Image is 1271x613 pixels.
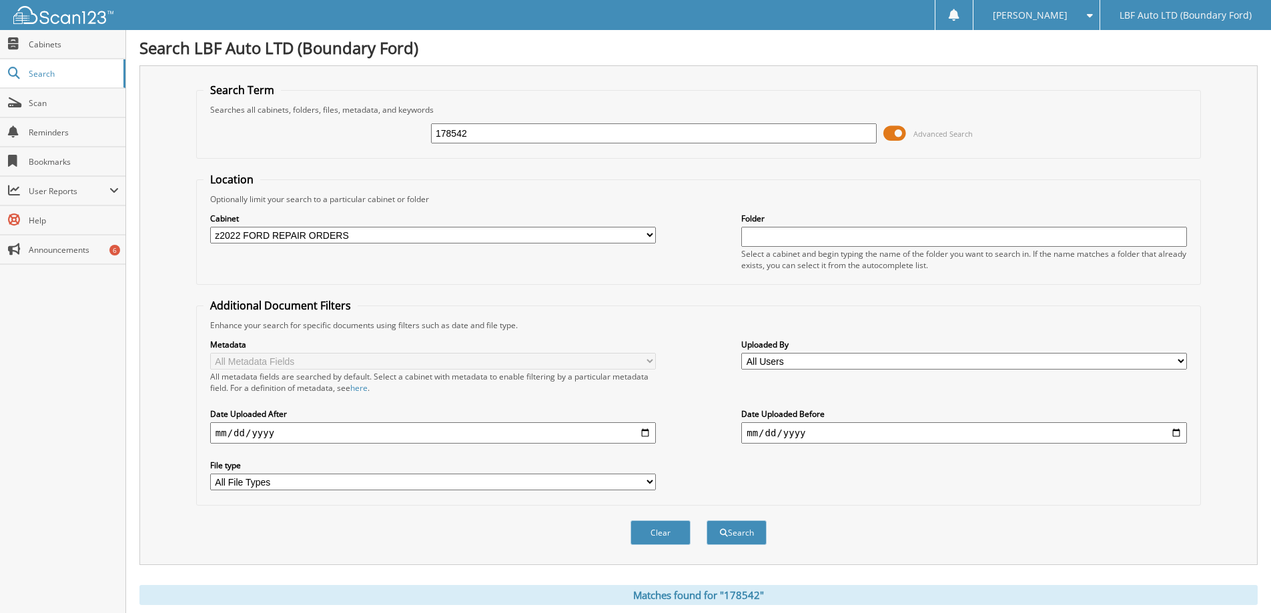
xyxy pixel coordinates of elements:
span: Help [29,215,119,226]
img: scan123-logo-white.svg [13,6,113,24]
span: Scan [29,97,119,109]
button: Search [707,520,767,545]
span: [PERSON_NAME] [993,11,1068,19]
span: Reminders [29,127,119,138]
span: Search [29,68,117,79]
legend: Additional Document Filters [203,298,358,313]
legend: Location [203,172,260,187]
button: Clear [630,520,691,545]
div: Enhance your search for specific documents using filters such as date and file type. [203,320,1194,331]
div: Select a cabinet and begin typing the name of the folder you want to search in. If the name match... [741,248,1187,271]
label: Folder [741,213,1187,224]
span: Announcements [29,244,119,255]
div: Optionally limit your search to a particular cabinet or folder [203,193,1194,205]
div: Searches all cabinets, folders, files, metadata, and keywords [203,104,1194,115]
span: Bookmarks [29,156,119,167]
label: Date Uploaded After [210,408,656,420]
span: Cabinets [29,39,119,50]
a: here [350,382,368,394]
legend: Search Term [203,83,281,97]
span: User Reports [29,185,109,197]
div: Matches found for "178542" [139,585,1258,605]
span: Advanced Search [913,129,973,139]
label: Metadata [210,339,656,350]
span: LBF Auto LTD (Boundary Ford) [1120,11,1252,19]
label: Date Uploaded Before [741,408,1187,420]
input: start [210,422,656,444]
h1: Search LBF Auto LTD (Boundary Ford) [139,37,1258,59]
input: end [741,422,1187,444]
label: Cabinet [210,213,656,224]
label: Uploaded By [741,339,1187,350]
iframe: Chat Widget [1204,549,1271,613]
div: All metadata fields are searched by default. Select a cabinet with metadata to enable filtering b... [210,371,656,394]
label: File type [210,460,656,471]
div: 6 [109,245,120,255]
